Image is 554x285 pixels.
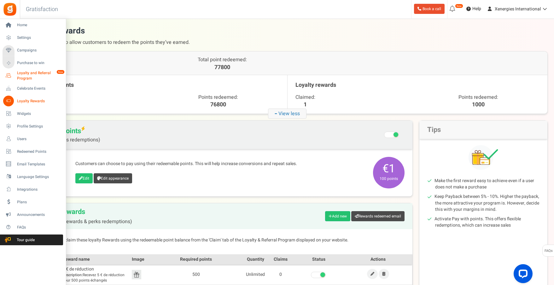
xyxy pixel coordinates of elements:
[344,255,412,264] th: Actions
[130,255,149,264] th: Image
[3,96,63,106] a: Loyalty Rewards
[435,216,540,229] li: Activate Pay with points. This offers flexible redemptions, which can increase sales
[455,4,463,8] em: New
[243,264,268,285] td: Unlimited
[17,149,61,154] span: Redeemed Points
[417,94,539,101] p: Points redeemed:
[17,162,61,167] span: Email Templates
[3,209,63,220] a: Announcements
[3,33,63,43] a: Settings
[3,171,63,182] a: Language Settings
[3,121,63,132] a: Profile Settings
[17,22,61,28] span: Home
[544,245,553,257] span: FAQs
[3,70,63,81] a: Loyalty and Referral Program New
[17,187,61,192] span: Integrations
[3,2,17,16] img: Gratisfaction
[34,237,405,243] p: Customers can claim these loyalty Rewards using the redeemable point balance from the 'Claim' tab...
[61,255,130,264] th: Reward name
[157,56,288,63] p: Total point redeemed:
[3,159,63,169] a: Email Templates
[157,63,288,72] p: 77800
[17,98,61,104] span: Loyalty Rewards
[75,161,367,167] p: Customers can choose to pay using their redeemable points. This will help increase conversions an...
[17,124,61,129] span: Profile Settings
[17,86,61,91] span: Celebrate Events
[19,3,65,16] h3: Gratisfaction
[75,173,93,183] a: Edit
[149,264,243,285] td: 500
[149,255,243,264] th: Required points
[435,178,540,190] li: Make the first reward easy to achieve even if a user does not make a purchase
[495,6,541,12] span: Xenergies International
[157,94,279,101] p: Points redeemed:
[157,101,279,109] p: 76800
[62,272,83,278] b: Description:
[17,70,63,81] span: Loyalty and Referral Program
[469,145,498,170] img: Tips
[275,108,278,120] strong: -
[268,264,293,285] td: 0
[295,94,315,101] span: Claimed:
[3,83,63,94] a: Celebrate Events
[325,211,350,221] a: Add new
[414,4,445,14] a: Book a call
[17,174,61,180] span: Language Settings
[17,225,61,230] span: FAQs
[56,70,65,74] em: New
[3,20,63,31] a: Home
[417,101,539,109] p: 1000
[17,60,61,66] span: Purchase to win
[3,184,63,195] a: Integrations
[34,127,100,143] span: Pay with points
[295,81,336,89] span: Loyalty rewards
[435,193,540,212] li: Keep Payback between 5% - 10%. Higher the payback, the more attractive your program is. However, ...
[293,255,344,264] th: Status
[379,269,389,279] a: Remove
[3,237,47,243] span: Tour guide
[17,111,61,116] span: Widgets
[3,146,63,157] a: Redeemed Points
[3,58,63,68] a: Purchase to win
[34,208,132,224] h2: Loyalty Rewards
[26,37,548,48] span: Multiple options to allow customers to redeem the points they’ve earned.
[62,272,129,283] span: Recevez 5 € de réduction pour 500 points échangés
[17,199,61,205] span: Plans
[471,6,481,12] span: Help
[94,173,132,183] a: Edit appearance
[3,108,63,119] a: Widgets
[34,219,132,225] span: (Fixed points rewards & perks redemptions)
[26,25,548,48] h1: Loyalty rewards
[17,35,61,40] span: Settings
[34,137,100,143] span: (Flexible points redemptions)
[268,109,306,119] i: View less
[3,222,63,233] a: FAQs
[295,101,315,109] span: 1
[17,48,61,53] span: Campaigns
[3,197,63,207] a: Plans
[268,255,293,264] th: Claims
[464,4,484,14] a: Help
[61,264,130,285] td: 5 € de réduction
[132,270,141,279] img: Reward
[375,176,403,181] small: 100 points
[373,157,405,188] span: €1
[419,121,548,139] h2: Tips
[17,212,61,217] span: Announcements
[243,255,268,264] th: Quantity
[367,269,378,279] a: Edit
[3,45,63,56] a: Campaigns
[351,211,405,221] a: Rewards redeemed email
[3,134,63,144] a: Users
[17,136,61,142] span: Users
